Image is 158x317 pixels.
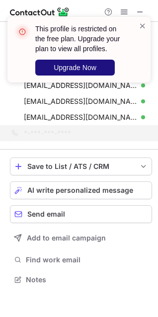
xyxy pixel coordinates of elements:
span: [EMAIL_ADDRESS][DOMAIN_NAME] [24,113,138,122]
button: save-profile-one-click [10,158,152,175]
button: Add to email campaign [10,229,152,247]
button: Send email [10,205,152,223]
span: Send email [27,210,65,218]
header: This profile is restricted on the free plan. Upgrade your plan to view all profiles. [35,24,127,54]
button: Find work email [10,253,152,267]
span: Add to email campaign [27,234,106,242]
div: Save to List / ATS / CRM [27,162,135,170]
span: Notes [26,275,148,284]
button: Upgrade Now [35,60,115,76]
button: AI write personalized message [10,181,152,199]
span: [EMAIL_ADDRESS][DOMAIN_NAME] [24,97,138,106]
img: ContactOut v5.3.10 [10,6,70,18]
span: Upgrade Now [54,64,96,72]
img: error [14,24,30,40]
button: Notes [10,273,152,287]
span: AI write personalized message [27,186,133,194]
span: Find work email [26,255,148,264]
